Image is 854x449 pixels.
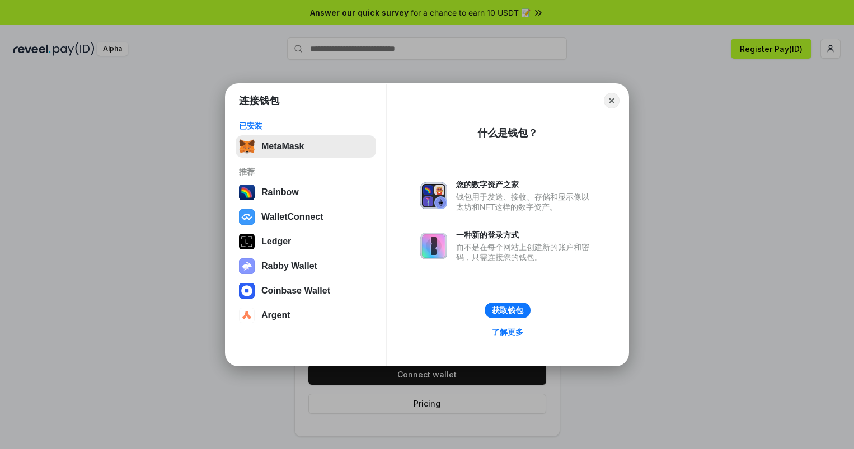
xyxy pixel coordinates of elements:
div: Rabby Wallet [261,261,317,271]
div: 钱包用于发送、接收、存储和显示像以太坊和NFT这样的数字资产。 [456,192,595,212]
div: Coinbase Wallet [261,286,330,296]
div: 了解更多 [492,327,523,337]
img: svg+xml,%3Csvg%20width%3D%2228%22%20height%3D%2228%22%20viewBox%3D%220%200%2028%2028%22%20fill%3D... [239,308,255,323]
div: 获取钱包 [492,305,523,315]
img: svg+xml,%3Csvg%20fill%3D%22none%22%20height%3D%2233%22%20viewBox%3D%220%200%2035%2033%22%20width%... [239,139,255,154]
img: svg+xml,%3Csvg%20width%3D%2228%22%20height%3D%2228%22%20viewBox%3D%220%200%2028%2028%22%20fill%3D... [239,209,255,225]
img: svg+xml,%3Csvg%20xmlns%3D%22http%3A%2F%2Fwww.w3.org%2F2000%2Fsvg%22%20fill%3D%22none%22%20viewBox... [420,182,447,209]
div: MetaMask [261,141,304,152]
button: Ledger [236,230,376,253]
div: 而不是在每个网站上创建新的账户和密码，只需连接您的钱包。 [456,242,595,262]
img: svg+xml,%3Csvg%20width%3D%22120%22%20height%3D%22120%22%20viewBox%3D%220%200%20120%20120%22%20fil... [239,185,255,200]
div: 推荐 [239,167,373,177]
div: 一种新的登录方式 [456,230,595,240]
button: Argent [236,304,376,327]
img: svg+xml,%3Csvg%20xmlns%3D%22http%3A%2F%2Fwww.w3.org%2F2000%2Fsvg%22%20width%3D%2228%22%20height%3... [239,234,255,249]
button: MetaMask [236,135,376,158]
button: Rabby Wallet [236,255,376,277]
button: Coinbase Wallet [236,280,376,302]
button: WalletConnect [236,206,376,228]
div: 您的数字资产之家 [456,179,595,190]
div: Ledger [261,237,291,247]
h1: 连接钱包 [239,94,279,107]
a: 了解更多 [485,325,530,339]
div: Argent [261,310,290,320]
img: svg+xml,%3Csvg%20xmlns%3D%22http%3A%2F%2Fwww.w3.org%2F2000%2Fsvg%22%20fill%3D%22none%22%20viewBox... [420,233,447,259]
button: Rainbow [236,181,376,204]
div: Rainbow [261,187,299,197]
img: svg+xml,%3Csvg%20width%3D%2228%22%20height%3D%2228%22%20viewBox%3D%220%200%2028%2028%22%20fill%3D... [239,283,255,299]
button: 获取钱包 [485,303,531,318]
div: 什么是钱包？ [477,126,538,140]
div: WalletConnect [261,212,323,222]
div: 已安装 [239,121,373,131]
button: Close [604,93,620,108]
img: svg+xml,%3Csvg%20xmlns%3D%22http%3A%2F%2Fwww.w3.org%2F2000%2Fsvg%22%20fill%3D%22none%22%20viewBox... [239,258,255,274]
